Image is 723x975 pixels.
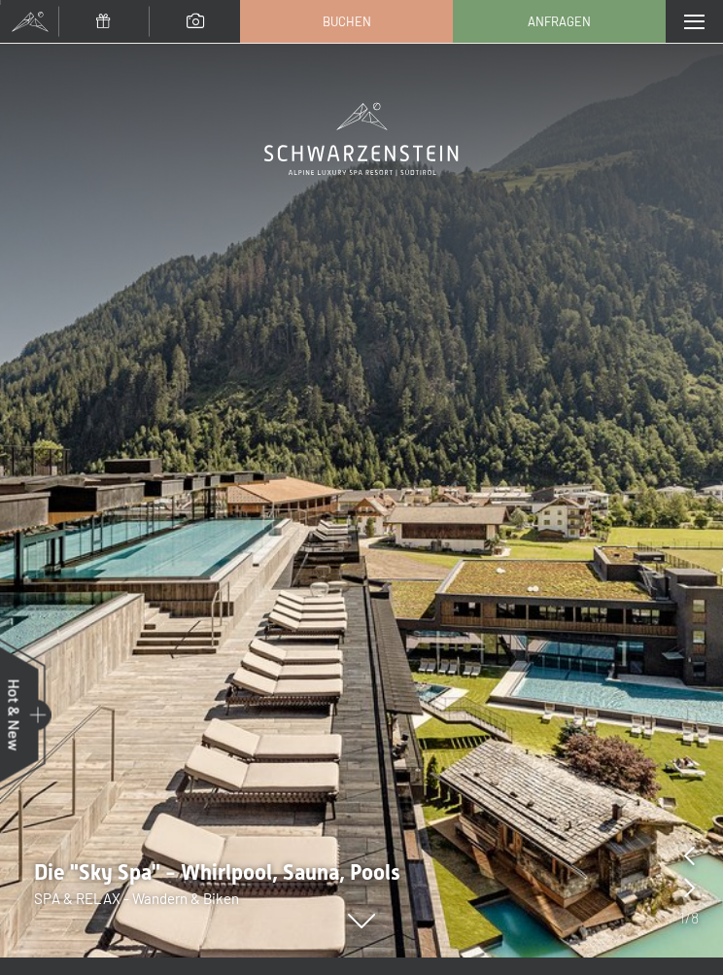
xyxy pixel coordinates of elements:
[679,907,685,928] span: 1
[34,889,239,907] span: SPA & RELAX - Wandern & Biken
[173,316,333,335] span: Einwilligung Marketing*
[323,13,371,30] span: Buchen
[241,1,452,42] a: Buchen
[528,13,591,30] span: Anfragen
[691,907,699,928] span: 8
[685,907,691,928] span: /
[34,860,400,885] span: Die "Sky Spa" - Whirlpool, Sauna, Pools
[454,1,665,42] a: Anfragen
[6,679,24,750] span: Hot & New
